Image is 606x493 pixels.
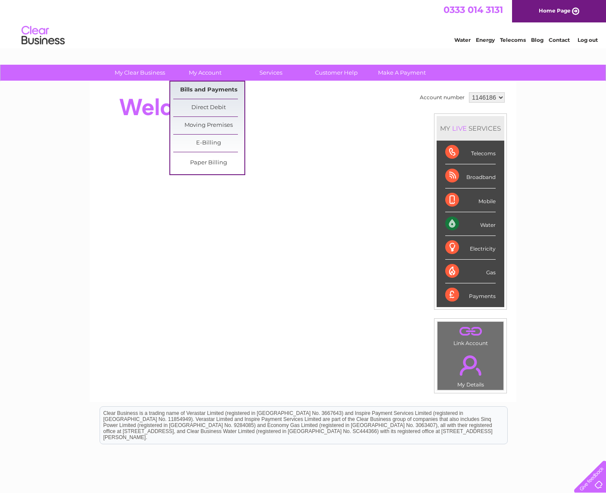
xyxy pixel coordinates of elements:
td: Link Account [437,321,504,349]
a: Direct Debit [173,99,244,116]
div: Gas [445,260,496,283]
div: Telecoms [445,141,496,164]
a: Water [454,37,471,43]
a: My Account [170,65,241,81]
a: . [440,350,501,380]
a: Services [235,65,306,81]
div: Water [445,212,496,236]
a: Customer Help [301,65,372,81]
a: Paper Billing [173,154,244,172]
a: My Clear Business [104,65,175,81]
a: Contact [549,37,570,43]
a: Make A Payment [366,65,437,81]
a: 0333 014 3131 [444,4,503,15]
div: Payments [445,283,496,307]
div: LIVE [450,124,469,132]
div: MY SERVICES [437,116,504,141]
div: Mobile [445,188,496,212]
div: Clear Business is a trading name of Verastar Limited (registered in [GEOGRAPHIC_DATA] No. 3667643... [100,5,507,42]
a: Blog [531,37,544,43]
a: Telecoms [500,37,526,43]
a: E-Billing [173,135,244,152]
td: My Details [437,348,504,390]
a: Energy [476,37,495,43]
a: Log out [578,37,598,43]
a: Bills and Payments [173,82,244,99]
div: Broadband [445,164,496,188]
a: . [440,324,501,339]
a: Moving Premises [173,117,244,134]
td: Account number [418,90,467,105]
div: Electricity [445,236,496,260]
img: logo.png [21,22,65,49]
